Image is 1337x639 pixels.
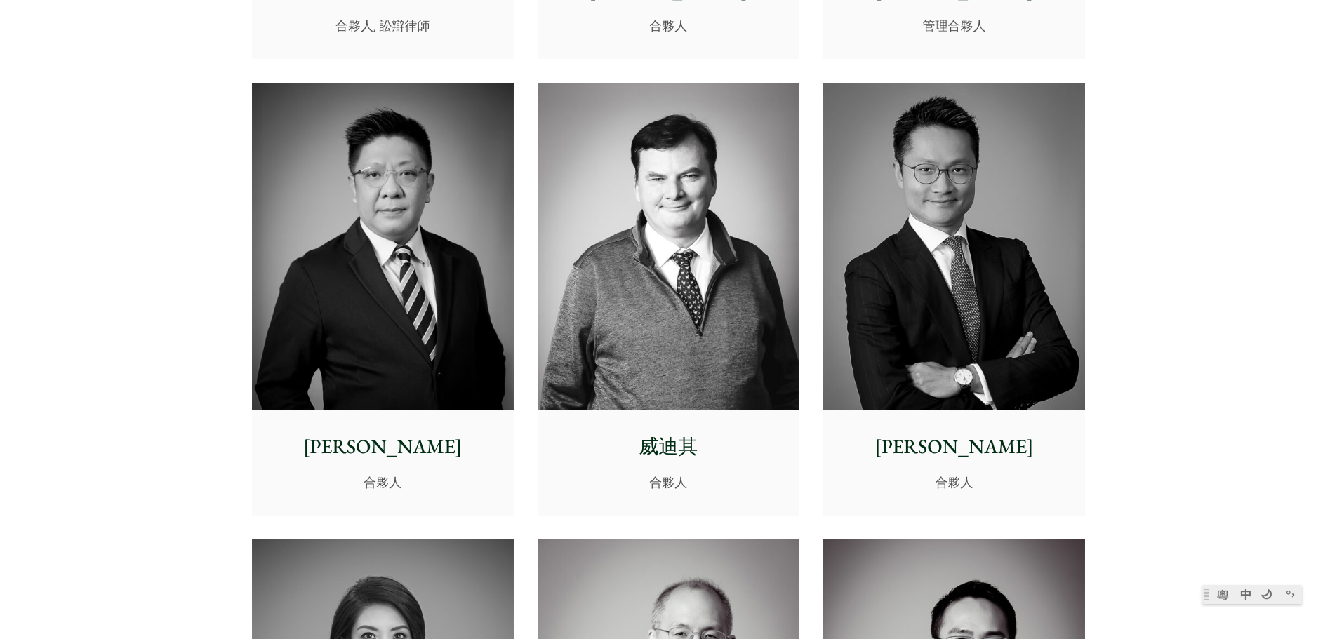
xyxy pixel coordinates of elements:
[834,16,1074,35] p: 管理合夥人
[549,473,788,492] p: 合夥人
[263,473,503,492] p: 合夥人
[834,432,1074,462] p: [PERSON_NAME]
[823,83,1085,516] a: [PERSON_NAME] 合夥人
[538,83,799,516] a: 威迪其 合夥人
[549,432,788,462] p: 威迪其
[549,16,788,35] p: 合夥人
[834,473,1074,492] p: 合夥人
[263,432,503,462] p: [PERSON_NAME]
[252,83,514,516] a: [PERSON_NAME] 合夥人
[263,16,503,35] p: 合夥人, 訟辯律師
